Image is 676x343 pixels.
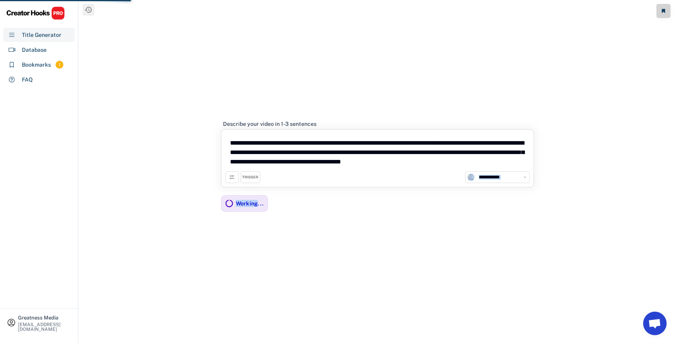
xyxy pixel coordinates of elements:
div: 1 [56,62,63,68]
a: Open chat [643,312,667,335]
img: channels4_profile.jpg [467,174,475,181]
div: Database [22,46,47,54]
div: Title Generator [22,31,61,39]
div: TRIGGER [242,175,258,180]
div: [EMAIL_ADDRESS][DOMAIN_NAME] [18,322,71,332]
div: Describe your video in 1-3 sentences [223,120,316,127]
div: Working... [236,200,264,207]
img: CHPRO%20Logo.svg [6,6,65,20]
div: FAQ [22,76,33,84]
div: Bookmarks [22,61,51,69]
div: Greatness Media [18,315,71,320]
